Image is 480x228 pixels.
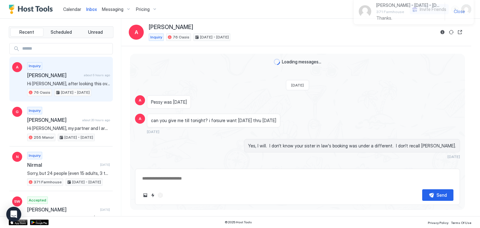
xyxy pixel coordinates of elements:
[100,163,110,167] span: [DATE]
[63,6,81,12] a: Calendar
[27,117,80,123] span: [PERSON_NAME]
[27,81,110,87] span: Hi [PERSON_NAME], after looking this over we really want Beautiful farmhouse, 6 br, pond, firepit...
[27,126,110,131] span: Hi [PERSON_NAME], my partner and I are getting married in [GEOGRAPHIC_DATA], [GEOGRAPHIC_DATA] in...
[30,220,49,225] a: Google Play Store
[72,179,101,185] span: [DATE] - [DATE]
[9,220,27,225] a: App Store
[100,208,110,212] span: [DATE]
[19,29,34,35] span: Recent
[456,28,464,36] button: Open reservation
[6,207,21,222] div: Open Intercom Messenger
[27,171,110,176] span: Sorry, but 24 people (even 15 adults, 3 teens, and 5 children) means additional wear on the house...
[86,6,97,12] a: Inbox
[63,7,81,12] span: Calendar
[16,109,19,115] span: G
[64,135,93,140] span: [DATE] - [DATE]
[102,7,123,12] span: Messaging
[376,2,440,8] span: [PERSON_NAME] - [DATE] - [DATE]
[27,72,81,78] span: [PERSON_NAME]
[27,215,110,221] span: Yes, I'm so sorry for the error. It is $200 per night.
[82,118,110,122] span: about 20 hours ago
[422,189,453,201] button: Send
[274,59,280,65] div: loading
[16,154,19,160] span: N
[447,28,455,36] button: Sync reservation
[136,7,150,12] span: Pricing
[45,28,78,37] button: Scheduled
[9,5,56,14] a: Host Tools Logo
[173,34,189,40] span: 76 Oasis
[451,219,471,226] a: Terms Of Use
[149,191,157,199] button: Quick reply
[359,5,371,18] div: Avatar
[9,26,113,38] div: tab-group
[16,64,18,70] span: A
[151,99,187,105] span: Pessy was [DATE]
[248,143,456,149] span: Yes, I will. I don't know your sister in law's booking was under a different. I don't recall [PER...
[225,220,252,224] span: © 2025 Host Tools
[447,154,460,159] span: [DATE]
[20,43,112,54] input: Input Field
[151,118,276,123] span: can you give me till tonight? i forsure want [DATE] thru [DATE]
[139,97,141,103] span: A
[10,28,43,37] button: Recent
[428,219,448,226] a: Privacy Policy
[437,192,447,198] div: Send
[29,153,41,158] span: Inquiry
[291,83,304,87] span: [DATE]
[139,116,141,121] span: A
[451,221,471,225] span: Terms Of Use
[376,15,440,21] span: Thanks.
[61,90,90,95] span: [DATE] - [DATE]
[84,73,110,77] span: about 6 hours ago
[34,135,54,140] span: 255 Manor
[439,28,446,36] button: Reservation information
[29,63,41,69] span: Inquiry
[142,191,149,199] button: Upload image
[428,221,448,225] span: Privacy Policy
[34,179,62,185] span: 371 Farmhouse
[135,28,138,36] span: A
[150,34,162,40] span: Inquiry
[14,199,20,204] span: SW
[79,28,112,37] button: Unread
[29,108,41,113] span: Inquiry
[51,29,72,35] span: Scheduled
[29,197,46,203] span: Accepted
[86,7,97,12] span: Inbox
[149,24,193,31] span: [PERSON_NAME]
[34,90,50,95] span: 76 Oasis
[27,206,97,213] span: [PERSON_NAME]
[376,9,440,14] span: 371 Farmhouse
[27,162,97,168] span: Nirmal
[200,34,229,40] span: [DATE] - [DATE]
[282,59,321,65] span: Loading messages...
[147,129,159,134] span: [DATE]
[454,9,465,14] span: Close
[88,29,103,35] span: Unread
